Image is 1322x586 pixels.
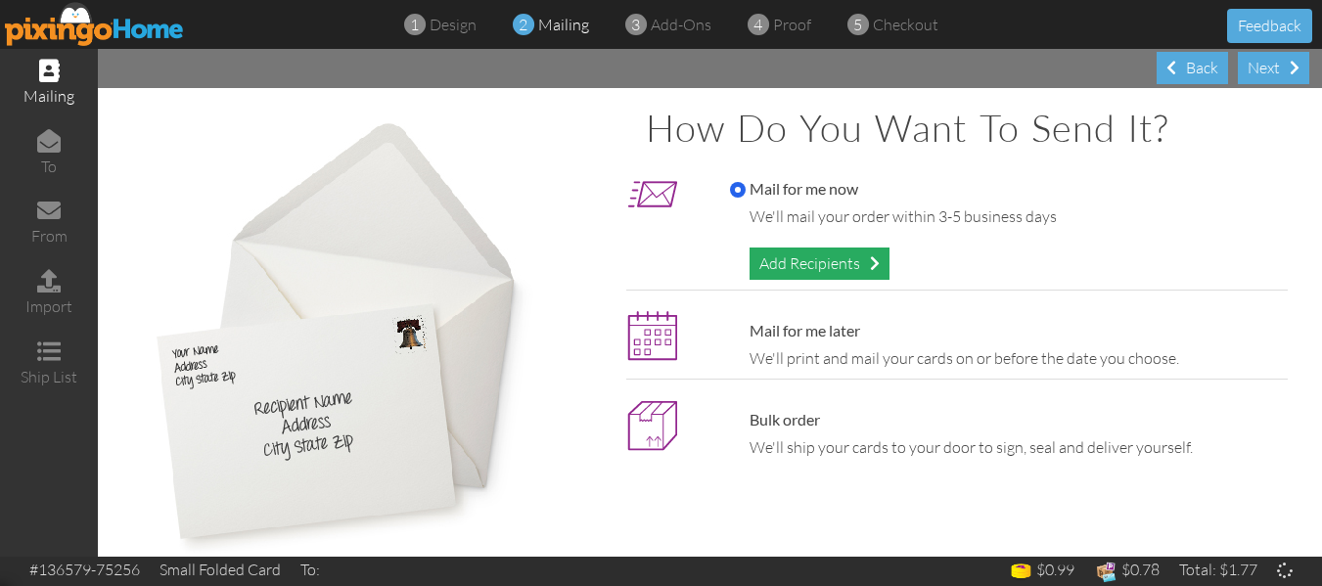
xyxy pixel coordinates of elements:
h1: How do you want to send it? [646,108,1288,149]
img: points-icon.png [1009,560,1033,584]
img: expense-icon.png [1094,560,1118,584]
input: Mail for me later [730,324,746,339]
span: design [430,15,477,34]
img: bulk_icon-5.png [626,399,678,451]
span: add-ons [651,15,711,34]
span: mailing [538,15,589,34]
img: maillater.png [626,310,678,362]
span: To: [300,560,320,579]
span: 3 [631,14,640,36]
span: 4 [753,14,762,36]
span: 2 [519,14,527,36]
label: Bulk order [730,409,820,431]
input: Mail for me now [730,182,746,198]
div: Total: $1.77 [1179,559,1257,581]
img: mailnow_icon.png [626,168,678,220]
span: 5 [853,14,862,36]
img: mail-cards.jpg [132,108,539,563]
td: $0.78 [1084,557,1169,586]
button: Feedback [1227,9,1312,43]
img: pixingo logo [5,2,185,46]
span: checkout [873,15,938,34]
div: Back [1157,52,1228,84]
td: $0.99 [999,557,1084,586]
div: We'll mail your order within 3-5 business days [750,205,1278,228]
td: Small Folded Card [150,557,291,583]
div: Next [1238,52,1309,84]
td: #136579-75256 [20,557,150,583]
span: 1 [410,14,419,36]
input: Bulk order [730,413,746,428]
div: We'll ship your cards to your door to sign, seal and deliver yourself. [750,436,1278,459]
div: Add Recipients [750,248,889,280]
div: We'll print and mail your cards on or before the date you choose. [750,347,1278,370]
label: Mail for me now [730,178,858,201]
span: proof [773,15,811,34]
label: Mail for me later [730,320,860,342]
